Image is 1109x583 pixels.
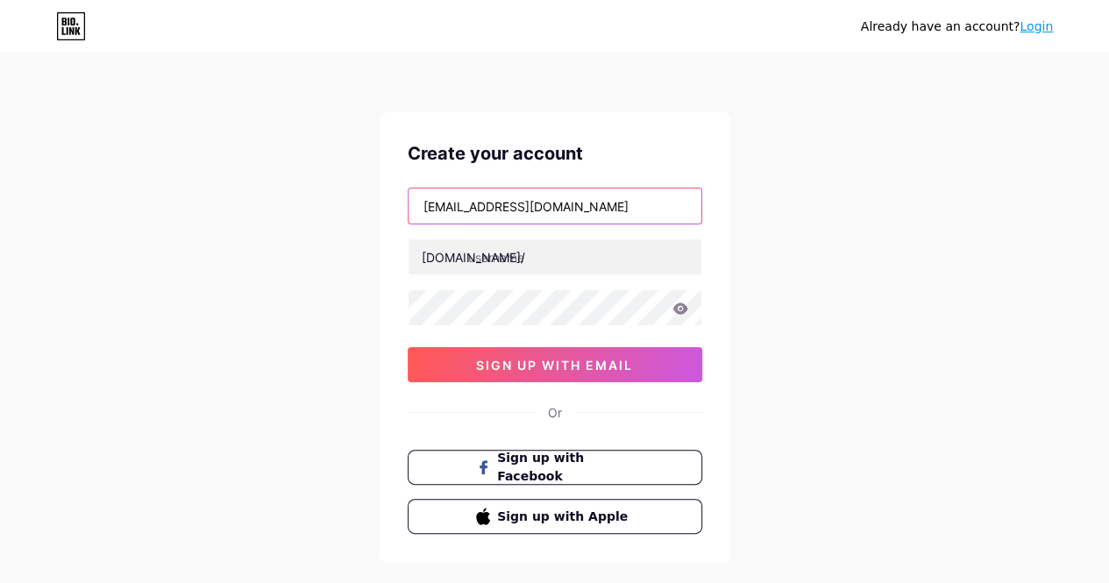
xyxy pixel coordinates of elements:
span: sign up with email [476,358,633,373]
div: Already have an account? [861,18,1053,36]
input: Email [409,188,701,224]
div: [DOMAIN_NAME]/ [422,248,525,267]
div: Or [548,403,562,422]
span: Sign up with Facebook [497,449,633,486]
input: username [409,239,701,274]
div: Create your account [408,140,702,167]
button: Sign up with Apple [408,499,702,534]
button: sign up with email [408,347,702,382]
a: Login [1020,19,1053,33]
span: Sign up with Apple [497,508,633,526]
button: Sign up with Facebook [408,450,702,485]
